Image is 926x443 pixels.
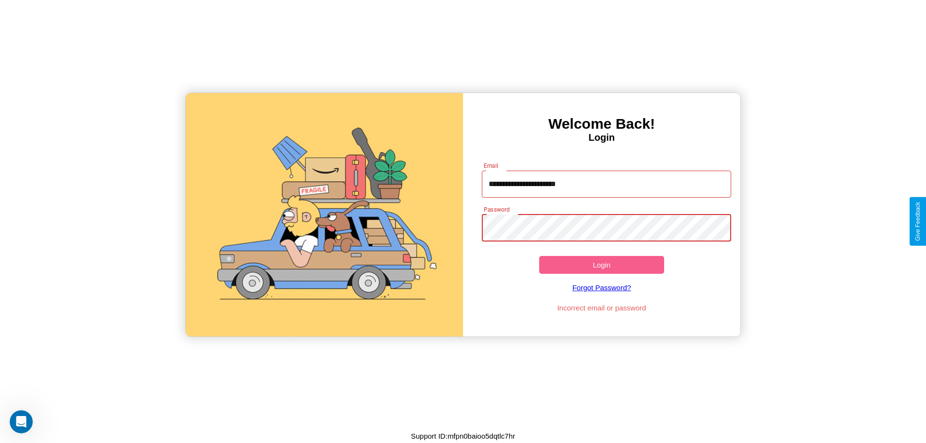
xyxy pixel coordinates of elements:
h3: Welcome Back! [463,116,740,132]
label: Email [484,161,499,170]
h4: Login [463,132,740,143]
p: Incorrect email or password [477,301,727,314]
p: Support ID: mfpn0baioo5dqtlc7hr [411,430,515,443]
iframe: Intercom live chat [10,410,33,433]
div: Give Feedback [914,202,921,241]
button: Login [539,256,664,274]
a: Forgot Password? [477,274,727,301]
label: Password [484,205,509,214]
img: gif [186,93,463,336]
